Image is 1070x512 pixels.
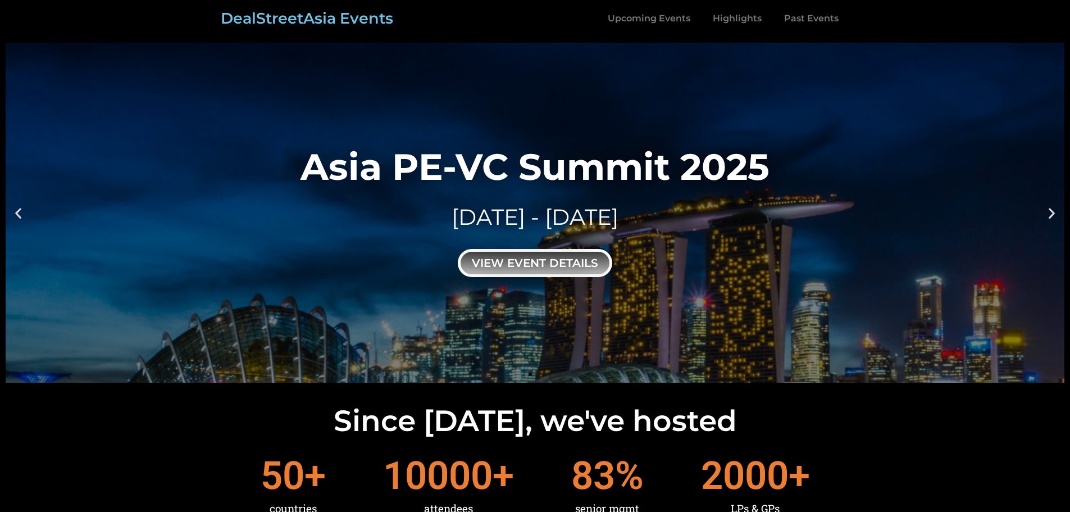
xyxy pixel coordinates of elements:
[458,249,612,277] div: view event details
[6,406,1064,436] h2: Since [DATE], we've hosted
[1045,206,1059,220] div: Next slide
[615,456,644,495] span: %
[529,373,532,376] span: Go to slide 1
[702,6,773,31] a: Highlights
[221,9,393,28] a: DealStreetAsia Events
[261,456,304,495] span: 50
[789,456,810,495] span: +
[383,456,493,495] span: 10000
[300,202,770,233] div: [DATE] - [DATE]
[11,206,25,220] div: Previous slide
[597,6,702,31] a: Upcoming Events
[493,456,514,495] span: +
[304,456,326,495] span: +
[773,6,850,31] a: Past Events
[6,43,1064,383] a: Asia PE-VC Summit 2025[DATE] - [DATE]view event details
[571,456,615,495] span: 83
[701,456,789,495] span: 2000
[539,373,542,376] span: Go to slide 2
[300,148,770,185] div: Asia PE-VC Summit 2025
